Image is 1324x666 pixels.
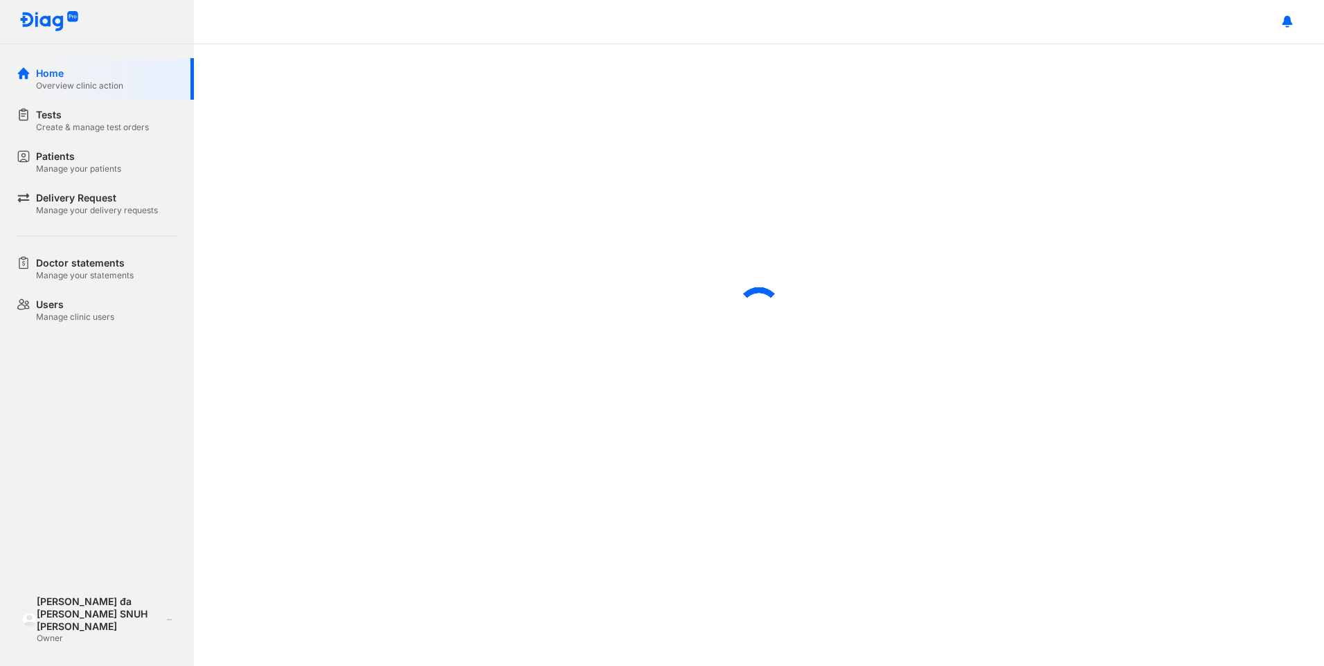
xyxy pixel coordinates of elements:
img: logo [22,613,37,627]
div: [PERSON_NAME] đa [PERSON_NAME] SNUH [PERSON_NAME] [37,595,162,633]
div: Manage your statements [36,270,134,281]
div: Create & manage test orders [36,122,149,133]
div: Doctor statements [36,256,134,270]
div: Patients [36,150,121,163]
div: Owner [37,633,162,644]
div: Manage clinic users [36,312,114,323]
div: Manage your patients [36,163,121,174]
div: Overview clinic action [36,80,123,91]
div: Delivery Request [36,191,158,205]
div: Tests [36,108,149,122]
div: Users [36,298,114,312]
div: Home [36,66,123,80]
div: Manage your delivery requests [36,205,158,216]
img: logo [19,11,79,33]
